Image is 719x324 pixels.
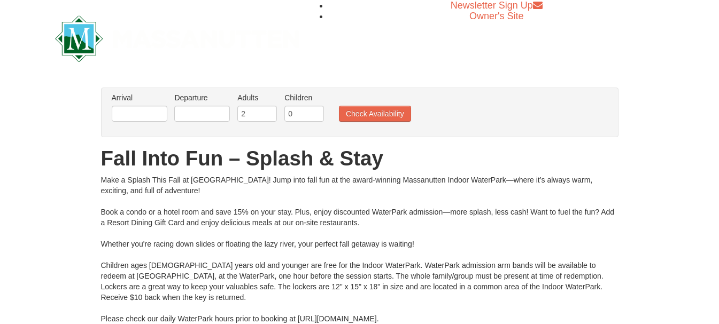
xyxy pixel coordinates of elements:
h1: Fall Into Fun – Splash & Stay [101,148,619,169]
label: Adults [237,92,277,103]
label: Children [284,92,324,103]
label: Departure [174,92,230,103]
label: Arrival [112,92,167,103]
a: Owner's Site [469,11,523,21]
img: Massanutten Resort Logo [55,15,300,62]
a: Massanutten Resort [55,25,300,50]
button: Check Availability [339,106,411,122]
